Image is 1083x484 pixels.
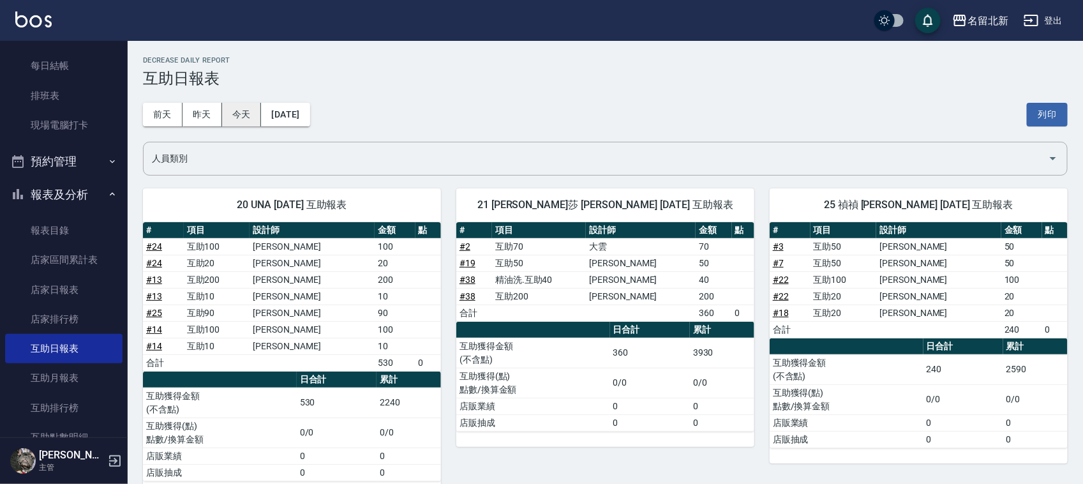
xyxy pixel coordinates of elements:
a: #2 [459,241,470,252]
h5: [PERSON_NAME] [39,449,104,462]
td: 互助50 [810,255,877,271]
a: #13 [146,291,162,301]
td: 互助50 [492,255,586,271]
td: 互助獲得金額 (不含點) [456,338,610,368]
button: 登出 [1019,9,1068,33]
a: 互助排行榜 [5,393,123,423]
td: 90 [375,305,415,321]
td: 530 [297,388,377,418]
td: 2590 [1003,354,1068,384]
td: 店販抽成 [770,431,923,448]
th: 項目 [492,222,586,239]
th: # [456,222,492,239]
button: 今天 [222,103,262,126]
a: #3 [773,241,784,252]
a: #38 [459,275,475,285]
a: #22 [773,275,789,285]
img: Person [10,448,36,474]
td: 店販業績 [456,398,610,414]
th: 設計師 [586,222,696,239]
th: 日合計 [923,338,1003,355]
td: 互助獲得金額 (不含點) [143,388,297,418]
button: 昨天 [183,103,222,126]
td: 互助20 [810,288,877,305]
td: 互助獲得金額 (不含點) [770,354,923,384]
td: 店販業績 [143,448,297,464]
a: 店家區間累計表 [5,245,123,275]
td: 互助100 [184,321,250,338]
a: #19 [459,258,475,268]
td: 合計 [143,354,184,371]
td: 互助200 [492,288,586,305]
button: 前天 [143,103,183,126]
td: 200 [375,271,415,288]
td: [PERSON_NAME] [250,338,375,354]
td: 店販業績 [770,414,923,431]
a: 互助月報表 [5,363,123,393]
td: 0/0 [377,418,441,448]
a: 現場電腦打卡 [5,110,123,140]
td: 0 [610,414,690,431]
td: 合計 [456,305,492,321]
span: 25 禎禎 [PERSON_NAME] [DATE] 互助報表 [785,199,1052,211]
td: 0 [1042,321,1068,338]
a: #22 [773,291,789,301]
table: a dense table [770,222,1068,338]
th: 累計 [377,372,441,388]
td: [PERSON_NAME] [876,288,1001,305]
td: 50 [696,255,731,271]
table: a dense table [143,372,441,481]
td: 0 [923,414,1003,431]
td: 0/0 [1003,384,1068,414]
td: 3930 [690,338,754,368]
a: 每日結帳 [5,51,123,80]
td: [PERSON_NAME] [250,271,375,288]
td: 100 [375,238,415,255]
td: 40 [696,271,731,288]
a: 互助日報表 [5,334,123,363]
td: 互助20 [184,255,250,271]
td: 10 [375,288,415,305]
td: 互助20 [810,305,877,321]
td: 0 [610,398,690,414]
th: 項目 [810,222,877,239]
a: 報表目錄 [5,216,123,245]
h3: 互助日報表 [143,70,1068,87]
td: 0 [690,414,754,431]
td: 530 [375,354,415,371]
a: 店家排行榜 [5,305,123,334]
td: 50 [1001,238,1042,255]
td: 精油洗.互助40 [492,271,586,288]
td: [PERSON_NAME] [876,305,1001,321]
td: 20 [1001,288,1042,305]
td: 互助70 [492,238,586,255]
td: [PERSON_NAME] [876,238,1001,255]
td: 互助10 [184,288,250,305]
td: 互助10 [184,338,250,354]
th: 點 [415,222,441,239]
td: 互助獲得(點) 點數/換算金額 [770,384,923,414]
th: 日合計 [610,322,690,338]
td: 0 [1003,414,1068,431]
td: 大雲 [586,238,696,255]
td: 360 [610,338,690,368]
th: 點 [732,222,754,239]
a: 排班表 [5,81,123,110]
span: 20 UNA [DATE] 互助報表 [158,199,426,211]
a: #14 [146,324,162,335]
td: [PERSON_NAME] [250,321,375,338]
a: #24 [146,258,162,268]
td: 0 [297,464,377,481]
button: [DATE] [261,103,310,126]
table: a dense table [456,222,754,322]
button: Open [1043,148,1063,169]
button: 列印 [1027,103,1068,126]
td: 2240 [377,388,441,418]
th: 項目 [184,222,250,239]
td: [PERSON_NAME] [876,271,1001,288]
td: 0 [1003,431,1068,448]
p: 主管 [39,462,104,473]
th: # [143,222,184,239]
td: 0 [377,464,441,481]
h2: Decrease Daily Report [143,56,1068,64]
